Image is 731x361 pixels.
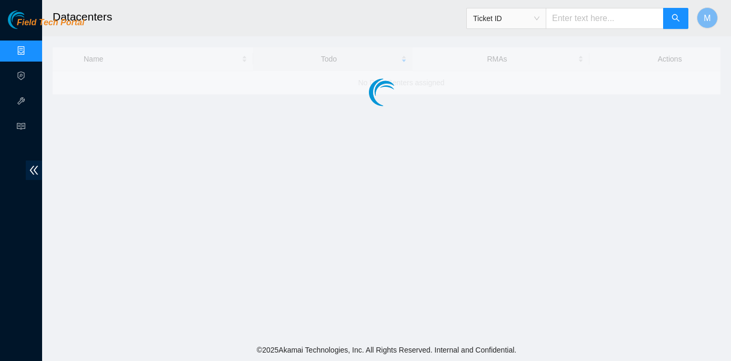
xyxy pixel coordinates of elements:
[546,8,664,29] input: Enter text here...
[42,339,731,361] footer: © 2025 Akamai Technologies, Inc. All Rights Reserved. Internal and Confidential.
[704,12,710,25] span: M
[697,7,718,28] button: M
[473,11,539,26] span: Ticket ID
[8,19,84,33] a: Akamai TechnologiesField Tech Portal
[17,18,84,28] span: Field Tech Portal
[663,8,688,29] button: search
[8,11,53,29] img: Akamai Technologies
[17,117,25,138] span: read
[672,14,680,24] span: search
[26,161,42,180] span: double-left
